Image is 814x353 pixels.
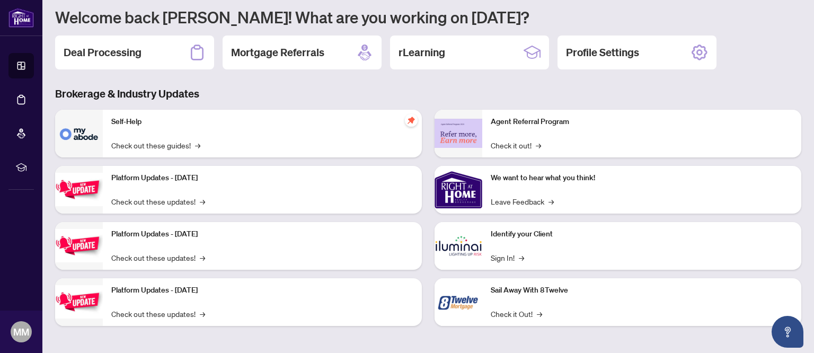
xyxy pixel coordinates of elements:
p: We want to hear what you think! [491,172,793,184]
p: Identify your Client [491,228,793,240]
a: Check out these updates!→ [111,252,205,263]
a: Check out these guides!→ [111,139,200,151]
a: Check out these updates!→ [111,308,205,320]
a: Check it Out!→ [491,308,542,320]
h1: Welcome back [PERSON_NAME]! What are you working on [DATE]? [55,7,801,27]
p: Self-Help [111,116,413,128]
a: Check it out!→ [491,139,541,151]
span: pushpin [405,114,418,127]
h3: Brokerage & Industry Updates [55,86,801,101]
a: Check out these updates!→ [111,196,205,207]
h2: Mortgage Referrals [231,45,324,60]
a: Sign In!→ [491,252,524,263]
h2: Deal Processing [64,45,141,60]
p: Platform Updates - [DATE] [111,172,413,184]
img: We want to hear what you think! [435,166,482,214]
span: → [195,139,200,151]
img: Platform Updates - July 8, 2025 [55,229,103,262]
h2: rLearning [399,45,445,60]
span: → [200,308,205,320]
img: Identify your Client [435,222,482,270]
p: Agent Referral Program [491,116,793,128]
a: Leave Feedback→ [491,196,554,207]
h2: Profile Settings [566,45,639,60]
img: Platform Updates - June 23, 2025 [55,285,103,319]
img: Self-Help [55,110,103,157]
span: → [548,196,554,207]
span: → [200,196,205,207]
span: → [200,252,205,263]
img: logo [8,8,34,28]
p: Platform Updates - [DATE] [111,285,413,296]
button: Open asap [772,316,803,348]
span: → [536,139,541,151]
img: Agent Referral Program [435,119,482,148]
span: → [537,308,542,320]
p: Sail Away With 8Twelve [491,285,793,296]
span: → [519,252,524,263]
img: Sail Away With 8Twelve [435,278,482,326]
img: Platform Updates - July 21, 2025 [55,173,103,206]
span: MM [13,324,29,339]
p: Platform Updates - [DATE] [111,228,413,240]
